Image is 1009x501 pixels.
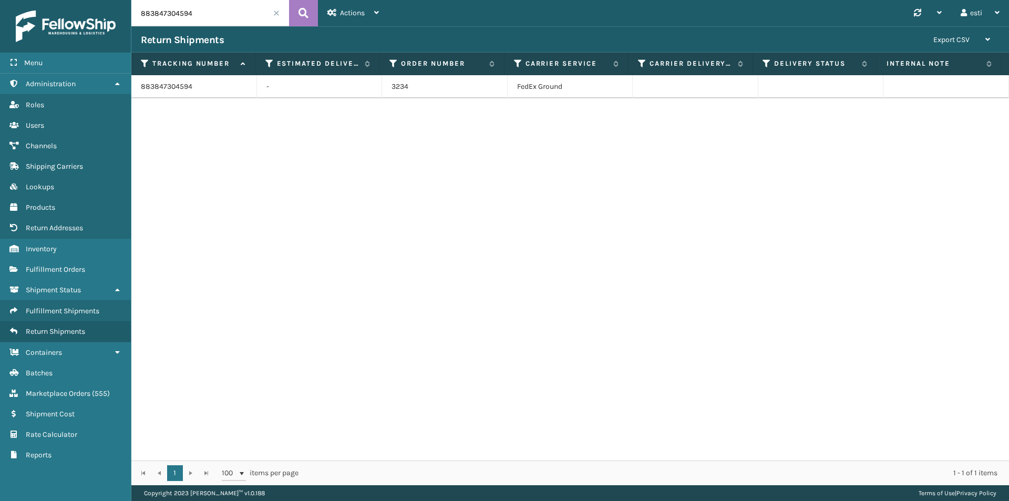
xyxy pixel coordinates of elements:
[313,468,997,478] div: 1 - 1 of 1 items
[26,244,57,253] span: Inventory
[933,35,970,44] span: Export CSV
[92,389,110,398] span: ( 555 )
[340,8,365,17] span: Actions
[919,485,996,501] div: |
[26,451,52,459] span: Reports
[26,306,99,315] span: Fulfillment Shipments
[508,75,633,98] td: FedEx Ground
[26,141,57,150] span: Channels
[401,59,484,68] label: Order Number
[26,182,54,191] span: Lookups
[382,75,508,98] td: 3234
[277,59,360,68] label: Estimated Delivery Date
[16,11,116,42] img: logo
[26,100,44,109] span: Roles
[919,489,955,497] a: Terms of Use
[257,75,383,98] td: -
[141,34,224,46] h3: Return Shipments
[167,465,183,481] a: 1
[141,82,192,91] a: 883847304594
[26,79,76,88] span: Administration
[26,410,75,418] span: Shipment Cost
[26,162,83,171] span: Shipping Carriers
[222,468,238,478] span: 100
[26,265,85,274] span: Fulfillment Orders
[26,348,62,357] span: Containers
[26,389,90,398] span: Marketplace Orders
[526,59,609,68] label: Carrier Service
[26,203,55,212] span: Products
[650,59,733,68] label: Carrier Delivery Status
[774,59,857,68] label: Delivery Status
[24,58,43,67] span: Menu
[144,485,265,501] p: Copyright 2023 [PERSON_NAME]™ v 1.0.188
[26,223,83,232] span: Return Addresses
[152,59,235,68] label: Tracking Number
[222,465,298,481] span: items per page
[26,285,81,294] span: Shipment Status
[26,121,44,130] span: Users
[956,489,996,497] a: Privacy Policy
[887,59,981,68] label: Internal Note
[26,369,53,377] span: Batches
[26,327,85,336] span: Return Shipments
[26,430,77,439] span: Rate Calculator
